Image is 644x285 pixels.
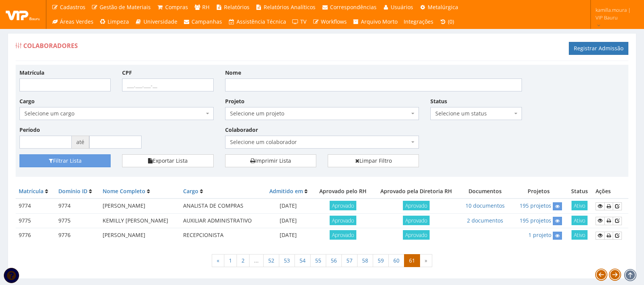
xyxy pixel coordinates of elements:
td: 9775 [16,213,55,228]
span: Selecione um status [435,110,512,117]
span: Aprovado [330,230,356,240]
input: ___.___.___-__ [122,78,213,91]
label: Nome [225,69,241,77]
a: 10 documentos [465,202,505,209]
td: 9776 [16,228,55,243]
a: (0) [436,14,457,29]
a: 60 [388,254,404,267]
a: 52 [263,254,279,267]
th: Projetos [510,184,567,199]
span: Correspondências [330,3,377,11]
a: Cargo [183,187,198,195]
a: Imprimir Lista [225,154,316,167]
span: kamilla.moura | VIP Bauru [596,6,634,21]
td: [DATE] [264,199,313,213]
a: Limpeza [97,14,132,29]
span: Selecione um projeto [225,107,419,120]
span: Aprovado [403,201,430,210]
span: TV [300,18,306,25]
span: Selecione um projeto [230,110,410,117]
label: Matrícula [19,69,44,77]
span: 61 [404,254,420,267]
a: TV [289,14,310,29]
span: Áreas Verdes [60,18,93,25]
a: Arquivo Morto [350,14,401,29]
span: Metalúrgica [428,3,458,11]
span: Integrações [404,18,433,25]
span: Relatórios [224,3,250,11]
td: [PERSON_NAME] [100,228,180,243]
span: Relatórios Analíticos [264,3,316,11]
span: Gestão de Materiais [100,3,151,11]
a: 59 [373,254,389,267]
span: Universidade [143,18,177,25]
td: ANALISTA DE COMPRAS [180,199,264,213]
span: Selecione um cargo [19,107,214,120]
a: 1 projeto [528,231,551,239]
td: 9775 [55,213,100,228]
td: 9774 [55,199,100,213]
a: Limpar Filtro [328,154,419,167]
span: Usuários [391,3,413,11]
span: RH [202,3,209,11]
td: 9776 [55,228,100,243]
span: Selecione um status [430,107,522,120]
span: Selecione um cargo [24,110,204,117]
span: » [420,254,432,267]
th: Aprovado pela Diretoria RH [373,184,460,199]
td: [DATE] [264,228,313,243]
span: Colaboradores [23,42,78,50]
th: Ações [592,184,628,199]
span: Limpeza [108,18,129,25]
td: [DATE] [264,213,313,228]
label: Status [430,98,447,105]
span: Ativo [572,230,588,240]
span: Aprovado [403,216,430,225]
label: Cargo [19,98,35,105]
span: Selecione um colaborador [225,136,419,149]
a: 56 [326,254,342,267]
label: Colaborador [225,126,258,134]
a: Matrícula [19,187,43,195]
span: Aprovado [330,201,356,210]
span: Aprovado [403,230,430,240]
span: (0) [448,18,454,25]
td: AUXILIAR ADMINISTRATIVO [180,213,264,228]
a: Integrações [401,14,436,29]
span: Selecione um colaborador [230,138,410,146]
a: 58 [357,254,373,267]
a: Assistência Técnica [225,14,289,29]
a: 2 documentos [467,217,503,224]
a: Universidade [132,14,180,29]
span: até [72,136,89,149]
span: Workflows [321,18,347,25]
img: logo [6,9,40,20]
span: Aprovado [330,216,356,225]
button: Filtrar Lista [19,154,111,167]
td: KEMILLY [PERSON_NAME] [100,213,180,228]
span: Arquivo Morto [361,18,398,25]
th: Documentos [460,184,510,199]
a: 1 [224,254,237,267]
a: 57 [341,254,357,267]
span: Ativo [572,216,588,225]
a: 195 projetos [520,217,551,224]
a: Registrar Admissão [569,42,628,55]
a: 195 projetos [520,202,551,209]
a: 2 [237,254,250,267]
a: Campanhas [180,14,225,29]
a: Admitido em [269,187,303,195]
a: 53 [279,254,295,267]
td: [PERSON_NAME] [100,199,180,213]
td: 9774 [16,199,55,213]
a: Domínio ID [58,187,87,195]
a: 54 [295,254,311,267]
label: Projeto [225,98,245,105]
span: Campanhas [192,18,222,25]
th: Aprovado pelo RH [313,184,373,199]
span: ... [249,254,264,267]
a: « Anterior [212,254,224,267]
a: Nome Completo [103,187,145,195]
label: CPF [122,69,132,77]
span: Assistência Técnica [237,18,286,25]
